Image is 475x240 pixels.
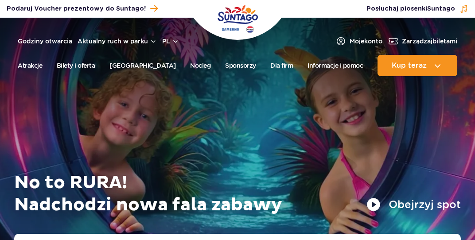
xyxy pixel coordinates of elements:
a: Bilety i oferta [57,55,95,76]
button: Aktualny ruch w parku [78,38,157,45]
a: Mojekonto [335,36,382,46]
span: Posłuchaj piosenki [366,4,455,13]
a: [GEOGRAPHIC_DATA] [109,55,176,76]
a: Nocleg [190,55,210,76]
span: Suntago [427,6,455,12]
a: Godziny otwarcia [18,37,72,46]
span: Podaruj Voucher prezentowy do Suntago! [7,4,146,13]
a: Podaruj Voucher prezentowy do Suntago! [7,3,158,15]
button: Posłuchaj piosenkiSuntago [366,4,468,13]
a: Sponsorzy [225,55,256,76]
span: Moje konto [350,37,382,46]
button: Obejrzyj spot [366,197,461,212]
a: Atrakcje [18,55,42,76]
span: Kup teraz [392,62,427,70]
a: Informacje i pomoc [308,55,363,76]
span: Zarządzaj biletami [402,37,457,46]
a: Dla firm [270,55,293,76]
h1: No to RURA! Nadchodzi nowa fala zabawy [14,172,461,216]
button: Kup teraz [378,55,457,76]
button: pl [162,37,179,46]
a: Zarządzajbiletami [388,36,457,46]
